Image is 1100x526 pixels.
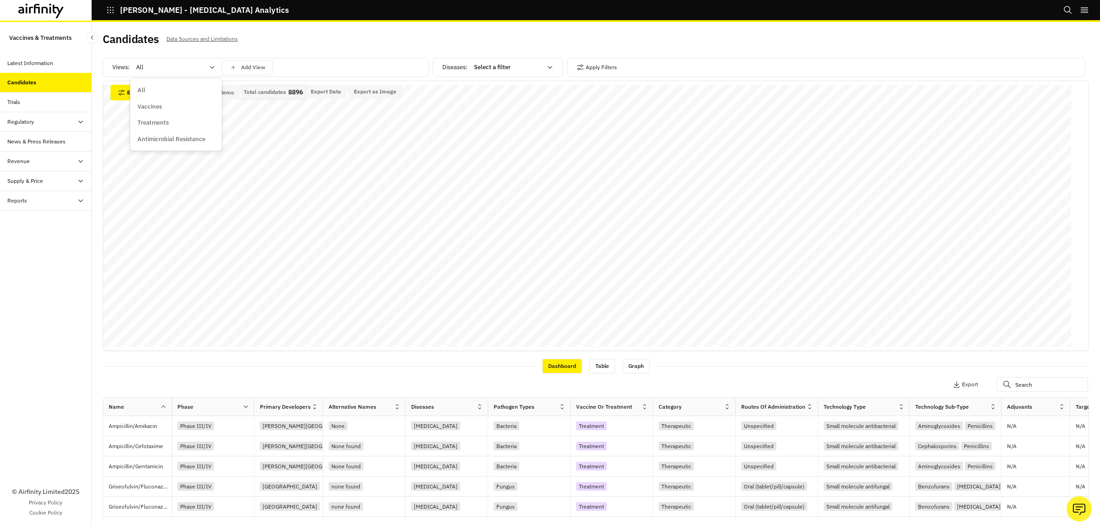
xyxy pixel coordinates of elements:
div: Cephalosporins [915,442,959,450]
div: Name [109,403,124,411]
p: Treatments [137,118,169,127]
div: Trials [7,98,20,106]
div: Vaccine or Treatment [576,403,632,411]
div: [MEDICAL_DATA] [411,482,460,491]
p: Antimicrobial Resistance [137,135,205,144]
div: None found [329,462,363,471]
div: Diseases : [442,60,559,75]
div: [MEDICAL_DATA] [411,462,460,471]
div: Diseases [411,403,434,411]
div: Unspecified [741,462,776,471]
div: Bacteria [494,462,519,471]
div: Pathogen Types [494,403,534,411]
div: Technology Type [824,403,866,411]
div: Phase III/IV [177,502,214,511]
div: Alternative Names [329,403,376,411]
div: [GEOGRAPHIC_DATA] [260,482,320,491]
p: All [137,86,145,95]
div: Phase III/IV [177,442,214,450]
div: Therapeutic [659,462,694,471]
div: None found [329,442,363,450]
button: Export Data [305,85,346,99]
div: Regulatory [7,118,34,126]
div: Phase III/IV [177,462,214,471]
button: Ask our analysts [1067,496,1092,521]
div: [MEDICAL_DATA] [411,502,460,511]
p: N/A [1007,504,1017,510]
div: Fungus [494,482,517,491]
button: Search [1063,2,1072,18]
div: Penicillins [965,462,995,471]
div: [MEDICAL_DATA] [411,442,460,450]
div: Treatment [576,422,607,430]
div: [PERSON_NAME][GEOGRAPHIC_DATA] (MLNMC) [260,422,387,430]
p: N/A [1076,484,1085,489]
div: Bacteria [494,422,519,430]
div: Fungus [494,502,517,511]
div: Small molecule antifungal [824,502,892,511]
div: Small molecule antibacterial [824,462,898,471]
div: Penicillins [965,422,995,430]
div: Oral (tablet/pill/capsule) [741,502,807,511]
div: Treatment [576,502,607,511]
div: Therapeutic [659,442,694,450]
button: Apply Filters [577,60,617,75]
p: N/A [1076,423,1085,429]
button: Export as Image [348,85,402,99]
div: Benzofurans [915,502,952,511]
div: Benzofurans [915,482,952,491]
div: Therapeutic [659,482,694,491]
div: Latest Information [7,59,53,67]
div: Treatment [576,482,607,491]
p: Add View [241,64,265,71]
div: Routes of Administration [741,403,805,411]
div: Revenue [7,157,30,165]
div: Candidates [7,78,36,87]
div: Phase III/IV [177,482,214,491]
p: N/A [1007,464,1017,469]
div: Therapeutic [659,502,694,511]
div: none found [329,482,363,491]
div: Phase [177,403,193,411]
div: Aminoglycosides [915,422,963,430]
button: save changes [221,60,273,75]
p: Vaccines [137,102,162,111]
div: Table [589,359,615,373]
div: Unspecified [741,422,776,430]
p: Total candidates [244,89,286,95]
p: Griseofulvin/Fluconazole [109,482,171,491]
div: News & Press Releases [7,137,66,146]
div: [PERSON_NAME][GEOGRAPHIC_DATA] (MLNMC) [260,462,387,471]
div: Aminoglycosides [915,462,963,471]
input: Search [996,377,1088,392]
p: N/A [1076,464,1085,469]
button: [PERSON_NAME] - [MEDICAL_DATA] Analytics [106,2,289,18]
p: Export [962,381,978,388]
div: Dashboard [542,359,582,373]
p: Data Sources and Limitations [166,34,238,44]
div: none found [329,502,363,511]
p: N/A [1007,444,1017,449]
div: [MEDICAL_DATA] [954,482,1003,491]
a: Cookie Policy [29,509,62,517]
p: N/A [1007,484,1017,489]
h2: Candidates [103,33,159,46]
div: [MEDICAL_DATA] [411,422,460,430]
div: Phase III/IV [177,422,214,430]
div: Adjuvants [1007,403,1032,411]
p: Ampicillin/Amikacin [109,422,171,431]
button: Edit Graph & Legend [110,85,187,100]
div: Therapeutic [659,422,694,430]
div: Treatment [576,462,607,471]
p: © Airfinity Limited 2025 [12,487,79,497]
div: Technology Sub-Type [915,403,969,411]
div: [MEDICAL_DATA] [954,502,1003,511]
div: Penicillins [961,442,992,450]
div: Oral (tablet/pill/capsule) [741,482,807,491]
div: Views: [112,60,273,75]
div: [PERSON_NAME][GEOGRAPHIC_DATA] (MLNMC) [260,442,387,450]
div: Category [659,403,682,411]
p: Ampicillin/Gentamicin [109,462,171,471]
div: Small molecule antibacterial [824,442,898,450]
div: Treatment [576,442,607,450]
